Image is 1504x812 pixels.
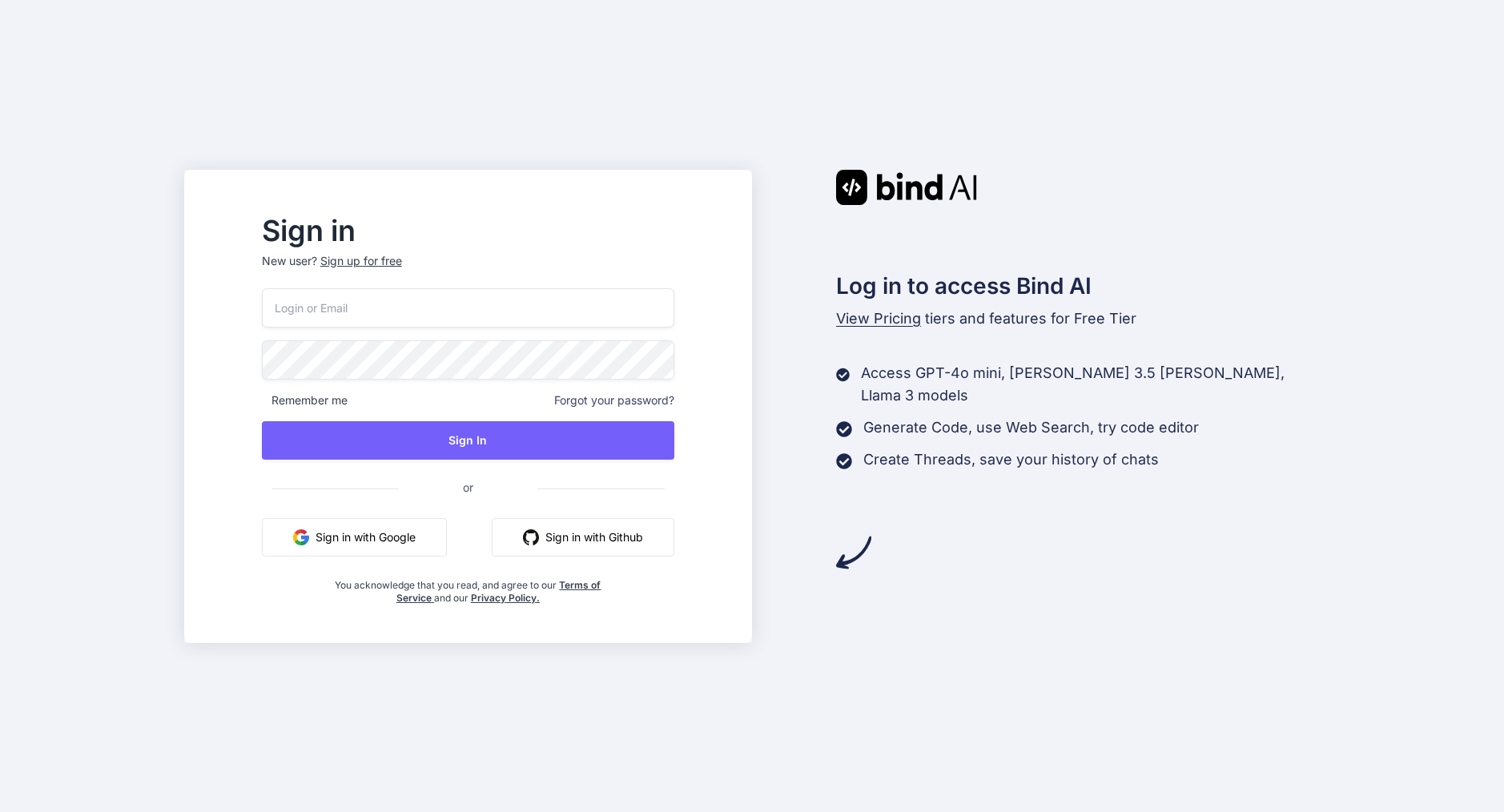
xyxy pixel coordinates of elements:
[836,310,921,327] span: View Pricing
[396,579,601,604] a: Terms of Service
[262,392,348,408] span: Remember me
[262,253,674,288] p: New user?
[399,468,537,507] span: or
[836,308,1320,330] p: tiers and features for Free Tier
[262,518,447,557] button: Sign in with Google
[554,392,674,408] span: Forgot your password?
[836,269,1320,303] h2: Log in to access Bind AI
[492,518,674,557] button: Sign in with Github
[836,170,977,205] img: Bind AI logo
[262,218,674,243] h2: Sign in
[523,529,539,545] img: github
[320,253,402,269] div: Sign up for free
[836,535,871,570] img: arrow
[331,569,606,605] div: You acknowledge that you read, and agree to our and our
[863,448,1159,471] p: Create Threads, save your history of chats
[861,362,1320,407] p: Access GPT-4o mini, [PERSON_NAME] 3.5 [PERSON_NAME], Llama 3 models
[262,288,674,328] input: Login or Email
[262,421,674,460] button: Sign In
[293,529,309,545] img: google
[863,416,1199,439] p: Generate Code, use Web Search, try code editor
[471,592,540,604] a: Privacy Policy.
